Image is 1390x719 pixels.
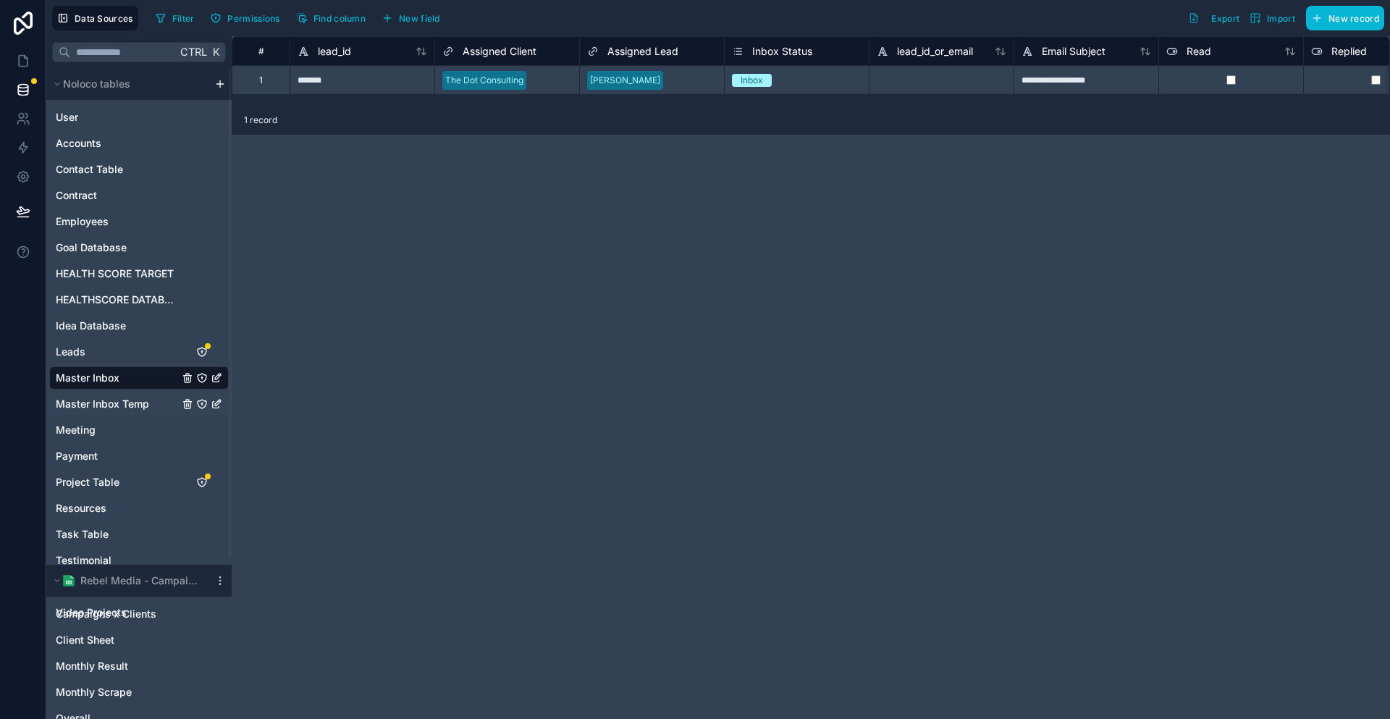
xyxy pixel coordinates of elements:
[49,471,229,494] div: Project Table
[56,319,179,333] a: Idea Database
[56,475,179,489] a: Project Table
[56,659,128,673] span: Monthly Result
[56,188,97,203] span: Contract
[56,633,193,647] a: Client Sheet
[607,44,678,59] span: Assigned Lead
[49,262,229,285] div: HEALTH SCORE TARGET
[56,527,109,542] span: Task Table
[259,75,263,86] div: 1
[291,7,371,29] button: Find column
[56,633,114,647] span: Client Sheet
[56,162,179,177] a: Contact Table
[56,136,179,151] a: Accounts
[56,240,127,255] span: Goal Database
[376,7,445,29] button: New field
[56,110,179,125] a: User
[1306,6,1384,30] button: New record
[211,47,221,57] span: K
[318,44,351,59] span: lead_id
[1300,6,1384,30] a: New record
[56,214,109,229] span: Employees
[56,449,179,463] a: Payment
[56,501,106,516] span: Resources
[1183,6,1244,30] button: Export
[56,553,179,568] a: Testimonial
[52,6,138,30] button: Data Sources
[49,106,229,129] div: User
[1187,44,1211,59] span: Read
[150,7,200,29] button: Filter
[56,607,156,621] span: Campaigns x Clients
[399,13,440,24] span: New field
[56,397,179,411] a: Master Inbox Temp
[244,114,277,126] span: 1 record
[49,445,229,468] div: Payment
[49,549,229,572] div: Testimonial
[313,13,366,24] span: Find column
[179,43,208,61] span: Ctrl
[56,371,119,385] span: Master Inbox
[1244,6,1300,30] button: Import
[56,345,179,359] a: Leads
[49,158,229,181] div: Contact Table
[49,602,229,626] div: Campaigns x Clients
[56,136,101,151] span: Accounts
[49,184,229,207] div: Contract
[227,13,279,24] span: Permissions
[56,345,85,359] span: Leads
[752,44,812,59] span: Inbox Status
[1042,44,1105,59] span: Email Subject
[49,419,229,442] div: Meeting
[56,685,132,699] span: Monthly Scrape
[56,188,179,203] a: Contract
[741,74,763,87] div: Inbox
[463,44,536,59] span: Assigned Client
[445,74,523,87] div: The Dot Consulting
[56,293,179,307] a: HEALTHSCORE DATABASE
[49,655,229,678] div: Monthly Result
[1267,13,1295,24] span: Import
[56,266,174,281] span: HEALTH SCORE TARGET
[56,397,149,411] span: Master Inbox Temp
[56,607,193,621] a: Campaigns x Clients
[49,628,229,652] div: Client Sheet
[56,110,78,125] span: User
[56,371,179,385] a: Master Inbox
[56,319,126,333] span: Idea Database
[49,571,208,591] button: Google Sheets logoRebel Media - Campaign Analytics
[49,392,229,416] div: Master Inbox Temp
[205,7,285,29] button: Permissions
[63,575,75,586] img: Google Sheets logo
[49,523,229,546] div: Task Table
[49,340,229,363] div: Leads
[56,501,179,516] a: Resources
[56,423,96,437] span: Meeting
[63,77,130,91] span: Noloco tables
[49,210,229,233] div: Employees
[49,74,208,94] button: Noloco tables
[56,685,193,699] a: Monthly Scrape
[56,162,123,177] span: Contact Table
[56,449,98,463] span: Payment
[205,7,290,29] a: Permissions
[49,601,229,624] div: Video Projects
[80,573,202,588] span: Rebel Media - Campaign Analytics
[56,214,179,229] a: Employees
[1211,13,1239,24] span: Export
[49,681,229,704] div: Monthly Scrape
[590,74,660,87] div: [PERSON_NAME]
[56,475,119,489] span: Project Table
[56,527,179,542] a: Task Table
[243,46,279,56] div: #
[56,423,179,437] a: Meeting
[49,314,229,337] div: Idea Database
[75,13,133,24] span: Data Sources
[56,266,179,281] a: HEALTH SCORE TARGET
[1331,44,1367,59] span: Replied
[49,132,229,155] div: Accounts
[1328,13,1379,24] span: New record
[49,288,229,311] div: HEALTHSCORE DATABASE
[172,13,195,24] span: Filter
[56,659,193,673] a: Monthly Result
